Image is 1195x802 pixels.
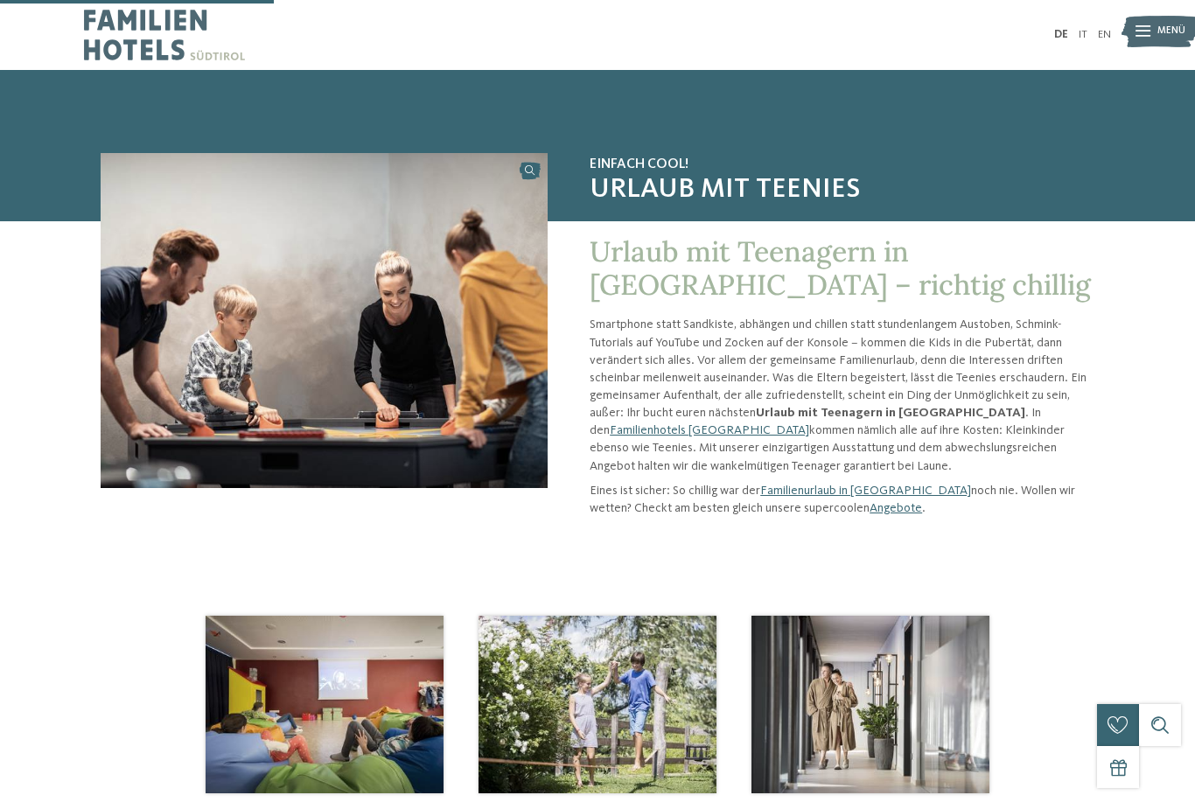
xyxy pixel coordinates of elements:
[870,502,922,514] a: Angebote
[590,316,1094,474] p: Smartphone statt Sandkiste, abhängen und chillen statt stundenlangem Austoben, Schmink-Tutorials ...
[590,157,1094,173] span: Einfach cool!
[756,407,1025,419] strong: Urlaub mit Teenagern in [GEOGRAPHIC_DATA]
[590,173,1094,206] span: Urlaub mit Teenies
[1054,29,1068,40] a: DE
[1098,29,1111,40] a: EN
[1079,29,1087,40] a: IT
[590,234,1091,303] span: Urlaub mit Teenagern in [GEOGRAPHIC_DATA] – richtig chillig
[610,424,809,436] a: Familienhotels [GEOGRAPHIC_DATA]
[590,482,1094,517] p: Eines ist sicher: So chillig war der noch nie. Wollen wir wetten? Checkt am besten gleich unsere ...
[101,153,548,488] img: Urlaub mit Teenagern in Südtirol geplant?
[479,616,716,793] img: Urlaub mit Teenagern in Südtirol geplant?
[760,485,971,497] a: Familienurlaub in [GEOGRAPHIC_DATA]
[1157,24,1185,38] span: Menü
[206,616,444,793] img: Urlaub mit Teenagern in Südtirol geplant?
[751,616,989,793] img: Urlaub mit Teenagern in Südtirol geplant?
